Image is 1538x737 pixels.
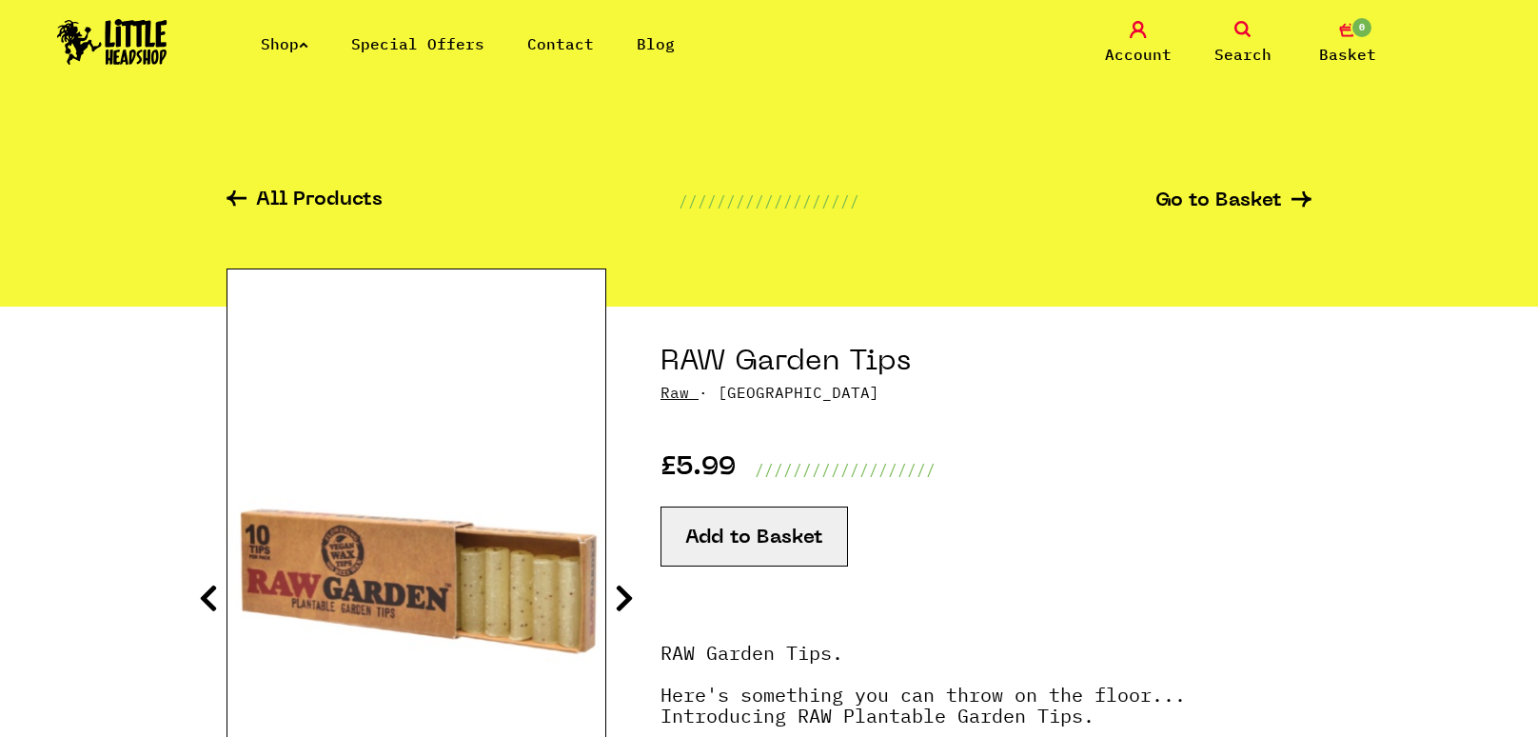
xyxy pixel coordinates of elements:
h1: RAW Garden Tips [661,345,1311,381]
a: Raw [661,383,689,402]
a: 0 Basket [1300,21,1395,66]
p: /////////////////// [755,458,936,481]
a: Blog [637,34,675,53]
a: Shop [261,34,308,53]
a: All Products [227,190,383,212]
a: Go to Basket [1155,191,1311,211]
span: Search [1214,43,1272,66]
p: · [GEOGRAPHIC_DATA] [661,381,1311,404]
p: £5.99 [661,458,736,481]
a: Special Offers [351,34,484,53]
button: Add to Basket [661,507,848,567]
span: Account [1105,43,1172,66]
img: Little Head Shop Logo [57,19,168,65]
a: Contact [527,34,594,53]
span: Basket [1319,43,1376,66]
p: /////////////////// [679,189,859,212]
span: 0 [1351,16,1373,39]
a: Search [1195,21,1291,66]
